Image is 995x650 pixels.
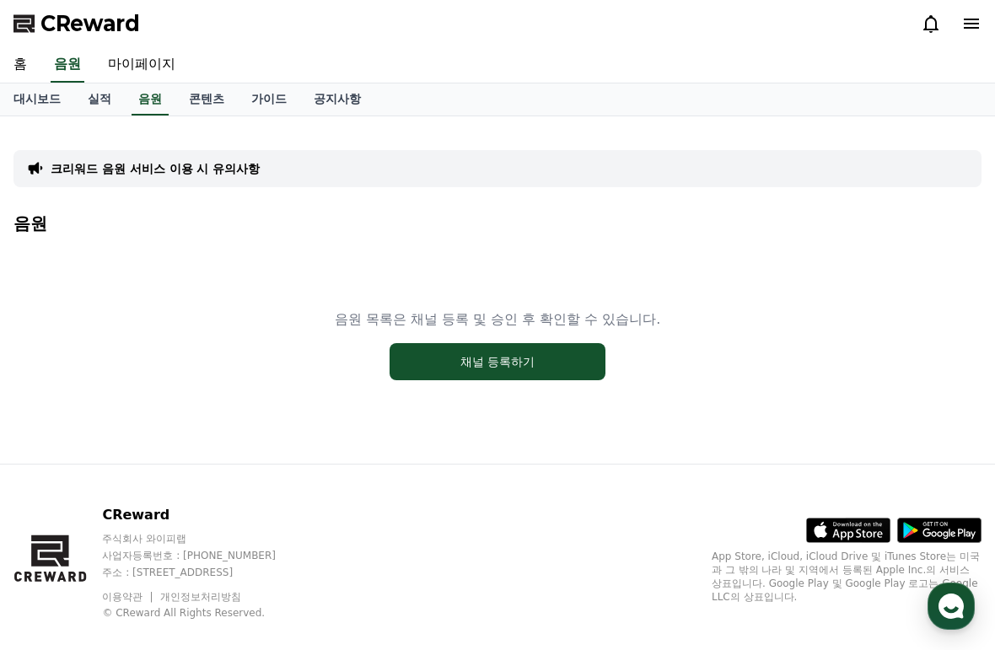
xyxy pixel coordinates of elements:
[712,550,982,604] p: App Store, iCloud, iCloud Drive 및 iTunes Store는 미국과 그 밖의 나라 및 지역에서 등록된 Apple Inc.의 서비스 상표입니다. Goo...
[300,83,374,115] a: 공지사항
[74,83,125,115] a: 실적
[390,343,605,380] button: 채널 등록하기
[335,309,661,330] p: 음원 목록은 채널 등록 및 승인 후 확인할 수 있습니다.
[175,83,238,115] a: 콘텐츠
[102,549,308,562] p: 사업자등록번호 : [PHONE_NUMBER]
[102,606,308,620] p: © CReward All Rights Reserved.
[111,510,218,552] a: 대화
[102,532,308,545] p: 주식회사 와이피랩
[154,536,175,550] span: 대화
[94,47,189,83] a: 마이페이지
[261,535,281,549] span: 설정
[132,83,169,115] a: 음원
[160,591,241,603] a: 개인정보처리방침
[51,47,84,83] a: 음원
[5,510,111,552] a: 홈
[13,214,982,233] h4: 음원
[102,591,155,603] a: 이용약관
[53,535,63,549] span: 홈
[13,10,140,37] a: CReward
[218,510,324,552] a: 설정
[40,10,140,37] span: CReward
[238,83,300,115] a: 가이드
[102,566,308,579] p: 주소 : [STREET_ADDRESS]
[51,160,260,177] a: 크리워드 음원 서비스 이용 시 유의사항
[102,505,308,525] p: CReward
